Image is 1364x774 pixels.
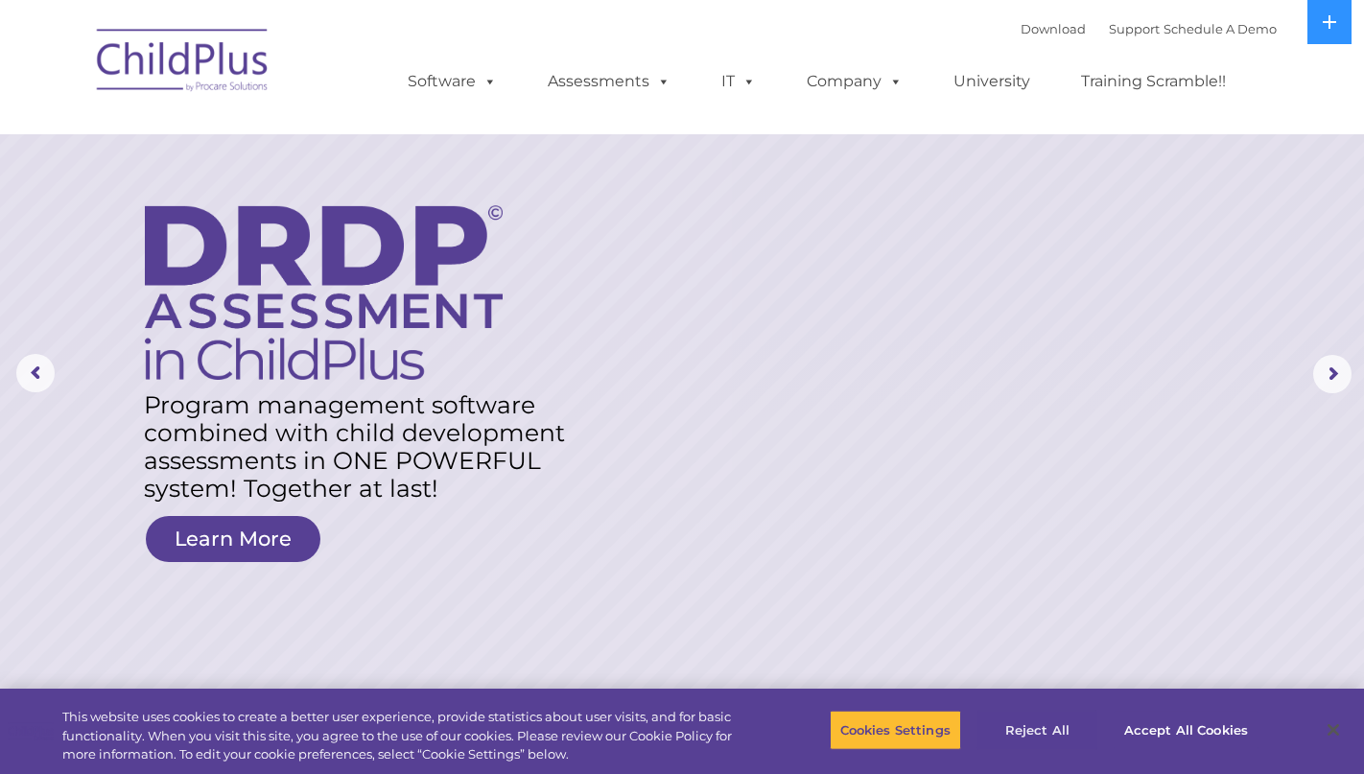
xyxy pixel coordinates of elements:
img: DRDP Assessment in ChildPlus [145,205,503,380]
a: Schedule A Demo [1164,21,1277,36]
rs-layer: Program management software combined with child development assessments in ONE POWERFUL system! T... [144,391,580,503]
a: Training Scramble!! [1062,62,1245,101]
button: Cookies Settings [830,710,961,750]
button: Close [1312,709,1354,751]
img: ChildPlus by Procare Solutions [87,15,279,111]
div: This website uses cookies to create a better user experience, provide statistics about user visit... [62,708,750,764]
a: Learn More [146,516,320,562]
span: Phone number [267,205,348,220]
a: Download [1021,21,1086,36]
a: Company [788,62,922,101]
a: University [934,62,1049,101]
button: Accept All Cookies [1114,710,1258,750]
span: Last name [267,127,325,141]
font: | [1021,21,1277,36]
a: IT [702,62,775,101]
a: Support [1109,21,1160,36]
a: Software [388,62,516,101]
button: Reject All [977,710,1097,750]
a: Assessments [529,62,690,101]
